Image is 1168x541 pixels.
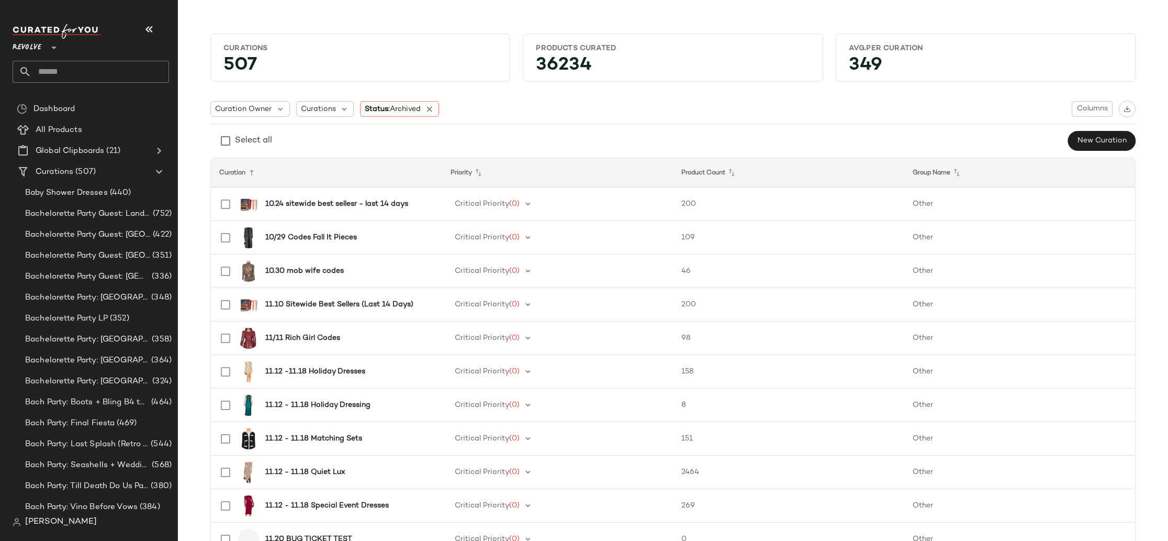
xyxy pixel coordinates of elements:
[904,288,1136,322] td: Other
[108,187,131,199] span: (440)
[150,250,172,262] span: (351)
[25,459,150,471] span: Bach Party: Seashells + Wedding Bells
[149,292,172,304] span: (348)
[150,334,172,346] span: (358)
[1124,105,1131,113] img: svg%3e
[265,366,365,377] b: 11.12 -11.18 Holiday Dresses
[104,145,120,157] span: (21)
[25,292,149,304] span: Bachelorette Party: [GEOGRAPHIC_DATA]
[455,435,509,443] span: Critical Priority
[25,187,108,199] span: Baby Shower Dresses
[904,187,1136,221] td: Other
[536,43,810,53] div: Products Curated
[673,389,904,422] td: 8
[17,104,27,114] img: svg%3e
[442,158,673,187] th: Priority
[235,135,272,147] div: Select all
[673,255,904,288] td: 46
[151,208,172,220] span: (752)
[265,266,344,277] b: 10.30 mob wife codes
[238,395,259,416] img: SMAD-WD242_V1.jpg
[509,267,520,275] span: (0)
[25,376,150,388] span: Bachelorette Party: [GEOGRAPHIC_DATA]
[138,501,160,513] span: (384)
[149,396,172,408] span: (464)
[455,234,509,241] span: Critical Priority
[25,438,149,450] span: Bach Party: Last Splash (Retro [GEOGRAPHIC_DATA])
[265,500,389,511] b: 11.12 - 11.18 Special Event Dresses
[13,36,41,54] span: Revolve
[509,401,520,409] span: (0)
[673,456,904,489] td: 2464
[25,313,108,325] span: Bachelorette Party LP
[25,271,150,283] span: Bachelorette Party Guest: [GEOGRAPHIC_DATA]
[33,103,75,115] span: Dashboard
[265,299,413,310] b: 11.10 Sitewide Best Sellers (Last 14 Days)
[527,58,818,77] div: 36234
[149,355,172,367] span: (364)
[904,489,1136,523] td: Other
[455,334,509,342] span: Critical Priority
[673,355,904,389] td: 158
[1068,131,1136,151] button: New Curation
[36,124,82,136] span: All Products
[149,438,172,450] span: (544)
[265,433,362,444] b: 11.12 - 11.18 Matching Sets
[1077,137,1127,145] span: New Curation
[25,417,115,429] span: Bach Party: Final Fiesta
[509,368,520,376] span: (0)
[904,389,1136,422] td: Other
[673,288,904,322] td: 200
[904,355,1136,389] td: Other
[25,355,149,367] span: Bachelorette Party: [GEOGRAPHIC_DATA]
[25,501,138,513] span: Bach Party: Vino Before Vows
[238,294,259,315] img: SUMR-WU65_V1.jpg
[238,428,259,449] img: MALR-WK276_V1.jpg
[390,105,421,113] span: Archived
[25,208,151,220] span: Bachelorette Party Guest: Landing Page
[509,334,520,342] span: (0)
[25,396,149,408] span: Bach Party: Boots + Bling B4 the Ring
[849,43,1122,53] div: Avg.per Curation
[904,456,1136,489] td: Other
[673,322,904,355] td: 98
[150,376,172,388] span: (324)
[13,518,21,526] img: svg%3e
[455,468,509,476] span: Critical Priority
[673,422,904,456] td: 151
[840,58,1131,77] div: 349
[238,261,259,282] img: LOVF-WS3027_V1.jpg
[904,255,1136,288] td: Other
[238,462,259,483] img: ASTR-WD632_V1.jpg
[265,400,370,411] b: 11.12 - 11.18 Holiday Dressing
[265,198,408,209] b: 10.24 sitewide best sellesr - last 14 days
[673,158,904,187] th: Product Count
[238,227,259,248] img: 4THR-WO3_V1.jpg
[673,489,904,523] td: 269
[509,435,520,443] span: (0)
[25,334,150,346] span: Bachelorette Party: [GEOGRAPHIC_DATA]
[25,229,151,241] span: Bachelorette Party Guest: [GEOGRAPHIC_DATA]
[25,480,149,492] span: Bach Party: Till Death Do Us Party
[509,234,520,241] span: (0)
[36,166,73,178] span: Curations
[673,187,904,221] td: 200
[150,271,172,283] span: (336)
[509,200,520,208] span: (0)
[673,221,904,255] td: 109
[238,328,259,349] img: AEXR-WO9_V1.jpg
[36,145,104,157] span: Global Clipboards
[904,221,1136,255] td: Other
[455,301,509,308] span: Critical Priority
[211,158,442,187] th: Curation
[509,502,520,510] span: (0)
[455,368,509,376] span: Critical Priority
[238,361,259,382] img: LOVF-WD4279_V1.jpg
[223,43,497,53] div: Curations
[904,422,1136,456] td: Other
[115,417,137,429] span: (469)
[365,104,421,115] span: Status:
[238,495,259,516] img: BARD-WD445_V1.jpg
[25,250,150,262] span: Bachelorette Party Guest: [GEOGRAPHIC_DATA]
[108,313,129,325] span: (352)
